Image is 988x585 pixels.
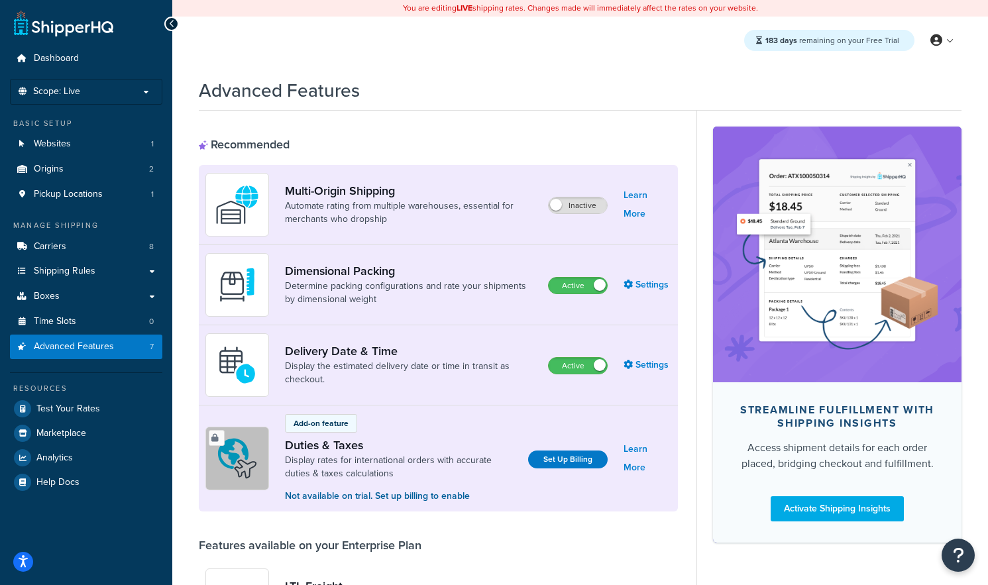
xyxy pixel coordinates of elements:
[285,360,537,386] a: Display the estimated delivery date or time in transit as checkout.
[10,132,162,156] a: Websites1
[624,186,671,223] a: Learn More
[10,284,162,309] a: Boxes
[34,291,60,302] span: Boxes
[285,344,537,358] a: Delivery Date & Time
[10,46,162,71] a: Dashboard
[10,118,162,129] div: Basic Setup
[34,266,95,277] span: Shipping Rules
[199,538,421,553] div: Features available on your Enterprise Plan
[457,2,472,14] b: LIVE
[942,539,975,572] button: Open Resource Center
[199,137,290,152] div: Recommended
[294,417,349,429] p: Add-on feature
[149,241,154,252] span: 8
[624,440,671,477] a: Learn More
[285,199,537,226] a: Automate rating from multiple warehouses, essential for merchants who dropship
[10,182,162,207] li: Pickup Locations
[36,477,80,488] span: Help Docs
[149,164,154,175] span: 2
[285,264,537,278] a: Dimensional Packing
[10,259,162,284] a: Shipping Rules
[10,132,162,156] li: Websites
[34,316,76,327] span: Time Slots
[151,138,154,150] span: 1
[34,341,114,352] span: Advanced Features
[549,197,607,213] label: Inactive
[624,276,671,294] a: Settings
[199,78,360,103] h1: Advanced Features
[771,496,904,521] a: Activate Shipping Insights
[549,358,607,374] label: Active
[151,189,154,200] span: 1
[214,262,260,308] img: DTVBYsAAAAAASUVORK5CYII=
[10,383,162,394] div: Resources
[34,164,64,175] span: Origins
[10,309,162,334] a: Time Slots0
[549,278,607,293] label: Active
[734,440,940,472] div: Access shipment details for each order placed, bridging checkout and fulfillment.
[10,470,162,494] a: Help Docs
[36,403,100,415] span: Test Your Rates
[10,421,162,445] a: Marketplace
[10,309,162,334] li: Time Slots
[10,235,162,259] a: Carriers8
[34,138,71,150] span: Websites
[10,182,162,207] a: Pickup Locations1
[285,438,518,452] a: Duties & Taxes
[10,157,162,182] li: Origins
[733,146,942,362] img: feature-image-si-e24932ea9b9fcd0ff835db86be1ff8d589347e8876e1638d903ea230a36726be.png
[10,220,162,231] div: Manage Shipping
[528,451,608,468] a: Set Up Billing
[214,342,260,388] img: gfkeb5ejjkALwAAAABJRU5ErkJggg==
[34,53,79,64] span: Dashboard
[34,189,103,200] span: Pickup Locations
[149,316,154,327] span: 0
[34,241,66,252] span: Carriers
[214,182,260,228] img: WatD5o0RtDAAAAAElFTkSuQmCC
[36,428,86,439] span: Marketplace
[624,356,671,374] a: Settings
[36,452,73,464] span: Analytics
[10,335,162,359] li: Advanced Features
[10,235,162,259] li: Carriers
[10,397,162,421] a: Test Your Rates
[285,454,518,480] a: Display rates for international orders with accurate duties & taxes calculations
[734,403,940,430] div: Streamline Fulfillment with Shipping Insights
[10,335,162,359] a: Advanced Features7
[765,34,797,46] strong: 183 days
[765,34,899,46] span: remaining on your Free Trial
[33,86,80,97] span: Scope: Live
[10,446,162,470] a: Analytics
[285,489,518,504] p: Not available on trial. Set up billing to enable
[150,341,154,352] span: 7
[285,184,537,198] a: Multi-Origin Shipping
[10,157,162,182] a: Origins2
[285,280,537,306] a: Determine packing configurations and rate your shipments by dimensional weight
